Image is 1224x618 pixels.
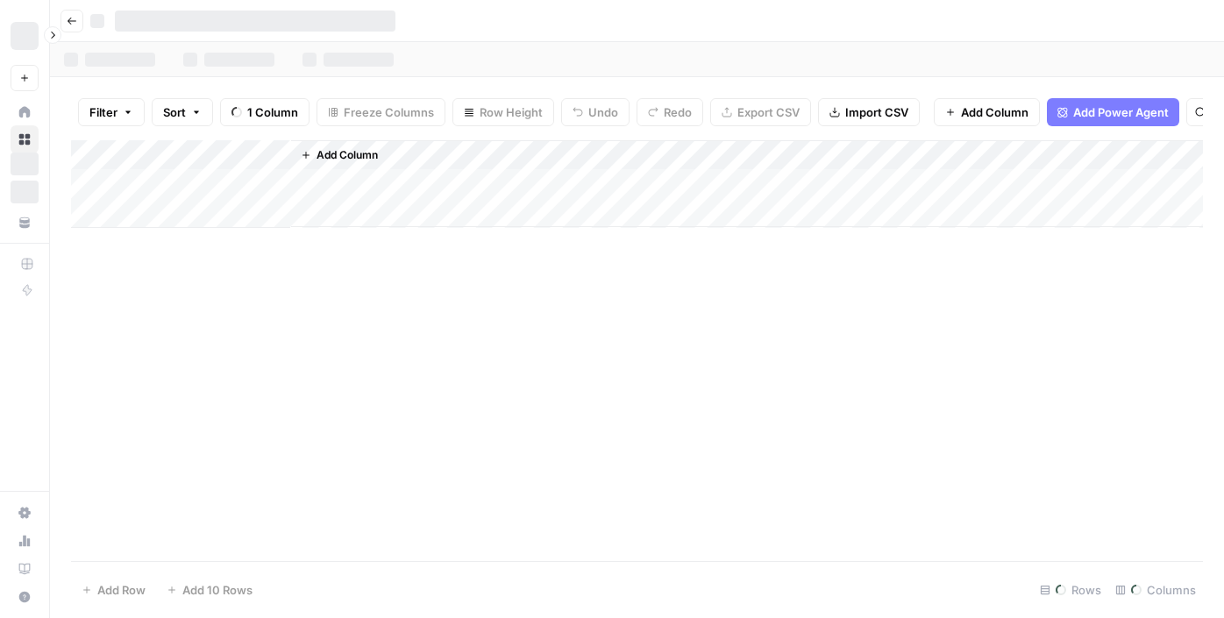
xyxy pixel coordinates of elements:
button: Export CSV [710,98,811,126]
button: Sort [152,98,213,126]
span: Add Column [317,147,378,163]
span: Add 10 Rows [182,581,253,599]
a: Settings [11,499,39,527]
span: Redo [664,103,692,121]
button: Undo [561,98,630,126]
span: Export CSV [737,103,800,121]
button: Add Column [934,98,1040,126]
button: Add Power Agent [1047,98,1179,126]
span: Add Row [97,581,146,599]
span: Row Height [480,103,543,121]
button: Redo [637,98,703,126]
button: Freeze Columns [317,98,445,126]
button: Help + Support [11,583,39,611]
button: Add Row [71,576,156,604]
button: Add 10 Rows [156,576,263,604]
span: Import CSV [845,103,908,121]
a: Learning Hub [11,555,39,583]
span: Filter [89,103,117,121]
span: Freeze Columns [344,103,434,121]
span: Undo [588,103,618,121]
a: Usage [11,527,39,555]
span: 1 Column [247,103,298,121]
div: Rows [1033,576,1108,604]
a: Your Data [11,209,39,237]
span: Add Power Agent [1073,103,1169,121]
button: 1 Column [220,98,310,126]
a: Browse [11,125,39,153]
span: Add Column [961,103,1028,121]
span: Sort [163,103,186,121]
button: Import CSV [818,98,920,126]
div: Columns [1108,576,1203,604]
button: Filter [78,98,145,126]
button: Row Height [452,98,554,126]
button: Add Column [294,144,385,167]
a: Home [11,98,39,126]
